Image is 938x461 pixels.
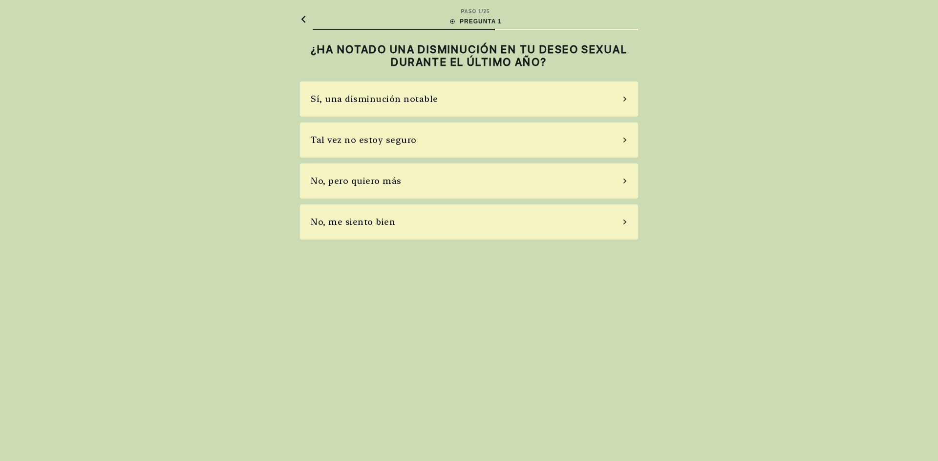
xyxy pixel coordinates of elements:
[311,43,627,68] font: ¿HA NOTADO UNA DISMINUCIÓN EN TU DESEO SEXUAL DURANTE EL ÚLTIMO AÑO?
[460,18,502,25] font: PREGUNTA 1
[311,217,395,227] font: No, me siento bien
[483,9,490,14] font: 25
[478,9,482,14] font: 1
[482,9,484,14] font: /
[461,9,477,14] font: PASO
[311,94,438,104] font: Sí, una disminución notable
[311,135,417,145] font: Tal vez no estoy seguro
[311,176,402,186] font: No, pero quiero más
